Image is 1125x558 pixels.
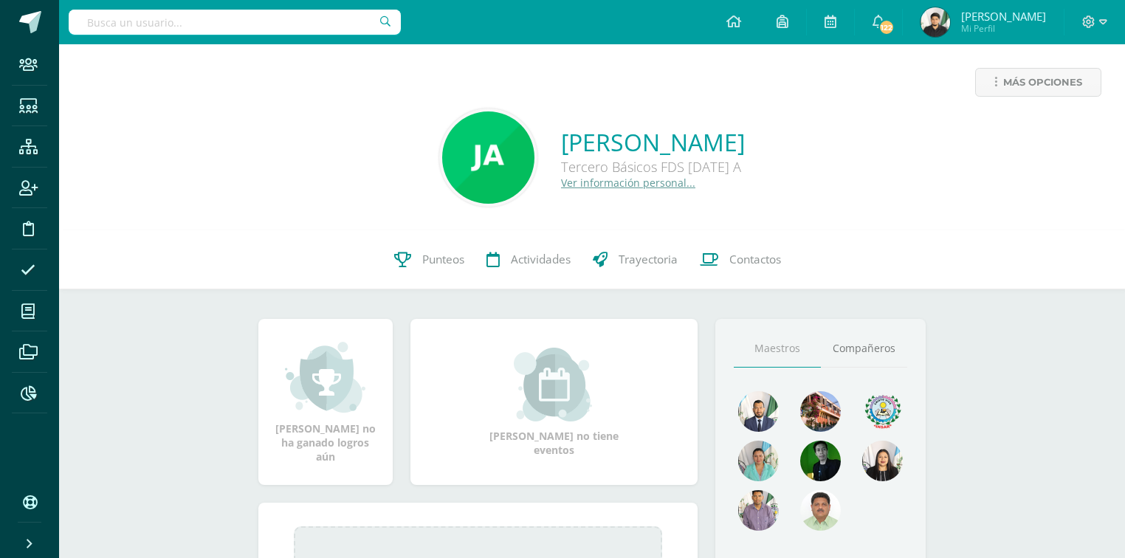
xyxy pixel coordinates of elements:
[561,176,695,190] a: Ver información personal...
[738,490,779,531] img: b74992f0b286c7892e1bd0182a1586b6.png
[862,391,903,432] img: 1f249f4afcd4058060b6a6067f3fa13a.png
[511,252,571,267] span: Actividades
[800,490,841,531] img: 14d7bf5fd035fd6d5ab4f26d0ff15d6b.png
[821,330,908,368] a: Compañeros
[273,340,378,464] div: [PERSON_NAME] no ha ganado logros aún
[734,330,821,368] a: Maestros
[422,252,464,267] span: Punteos
[442,111,534,204] img: e1018d3d37ed66bd610e5c5ee8367a2e.png
[475,230,582,289] a: Actividades
[738,441,779,481] img: 6be2b2835710ecb25b89c5d5d0c4e8a5.png
[480,348,627,457] div: [PERSON_NAME] no tiene eventos
[582,230,689,289] a: Trayectoria
[729,252,781,267] span: Contactos
[619,252,678,267] span: Trayectoria
[800,441,841,481] img: 3ef3257ae266e8b691cc7d35d86fd8e9.png
[1003,69,1082,96] span: Más opciones
[738,391,779,432] img: 21412c482214544dcb6ee897b1353cb7.png
[561,126,745,158] a: [PERSON_NAME]
[800,391,841,432] img: e29994105dc3c498302d04bab28faecd.png
[975,68,1101,97] a: Más opciones
[878,19,895,35] span: 122
[69,10,401,35] input: Busca un usuario...
[921,7,950,37] img: 333b0b311e30b8d47132d334b2cfd205.png
[561,158,745,176] div: Tercero Básicos FDS [DATE] A
[689,230,792,289] a: Contactos
[514,348,594,421] img: event_small.png
[961,9,1046,24] span: [PERSON_NAME]
[285,340,365,414] img: achievement_small.png
[383,230,475,289] a: Punteos
[862,441,903,481] img: 438abec89936786a158956b23ac60f3e.png
[961,22,1046,35] span: Mi Perfil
